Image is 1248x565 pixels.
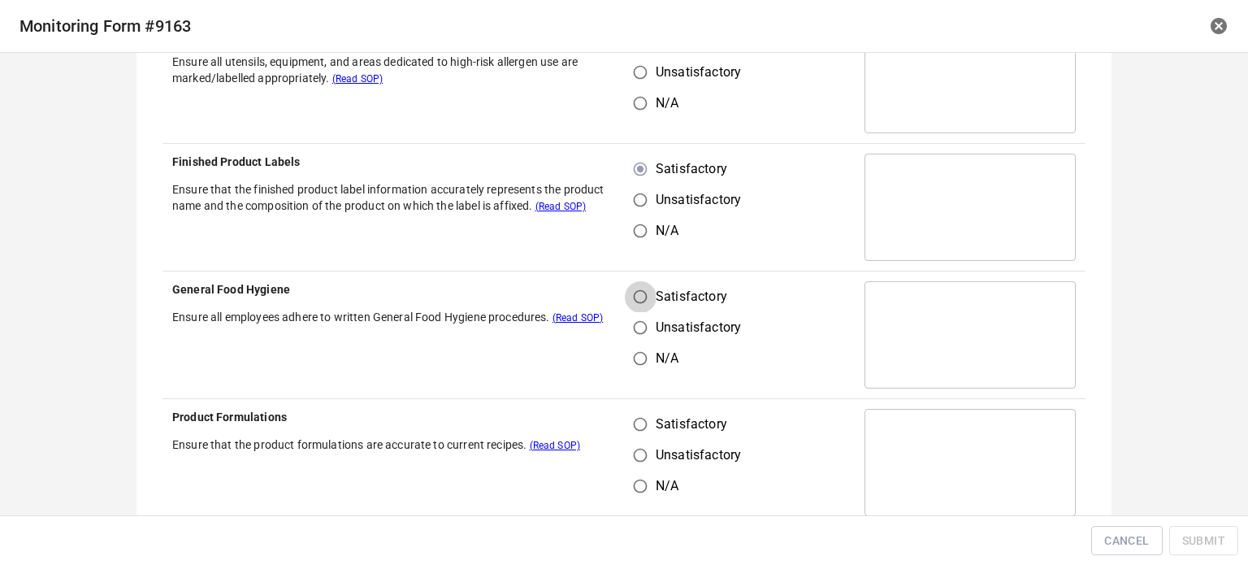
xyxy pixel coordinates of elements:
span: Unsatisfactory [656,445,741,465]
p: Ensure all employees adhere to written General Food Hygiene procedures. [172,309,614,325]
div: s/u [634,281,754,374]
span: N/A [656,476,678,496]
div: s/u [634,26,754,119]
span: (Read SOP) [535,201,587,212]
span: (Read SOP) [530,440,581,451]
span: N/A [656,93,678,113]
span: (Read SOP) [332,73,383,85]
p: Ensure that the finished product label information accurately represents the product name and the... [172,181,614,214]
span: Satisfactory [656,159,727,179]
b: Product Formulations [172,411,287,424]
h6: Monitoring Form # 9163 [19,13,825,39]
p: Ensure all utensils, equipment, and areas dedicated to high-risk allergen use are marked/labelled... [172,54,614,86]
p: Ensure that the product formulations are accurate to current recipes. [172,437,614,453]
div: s/u [634,409,754,502]
button: Cancel [1091,526,1162,556]
span: Unsatisfactory [656,318,741,337]
span: N/A [656,349,678,368]
b: General Food Hygiene [172,283,290,296]
div: s/u [634,154,754,246]
span: Unsatisfactory [656,190,741,210]
span: (Read SOP) [552,312,604,324]
span: N/A [656,221,678,241]
b: Finished Product Labels [172,155,300,168]
span: Satisfactory [656,287,727,306]
span: Cancel [1104,531,1149,551]
span: Satisfactory [656,415,727,434]
span: Unsatisfactory [656,63,741,82]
